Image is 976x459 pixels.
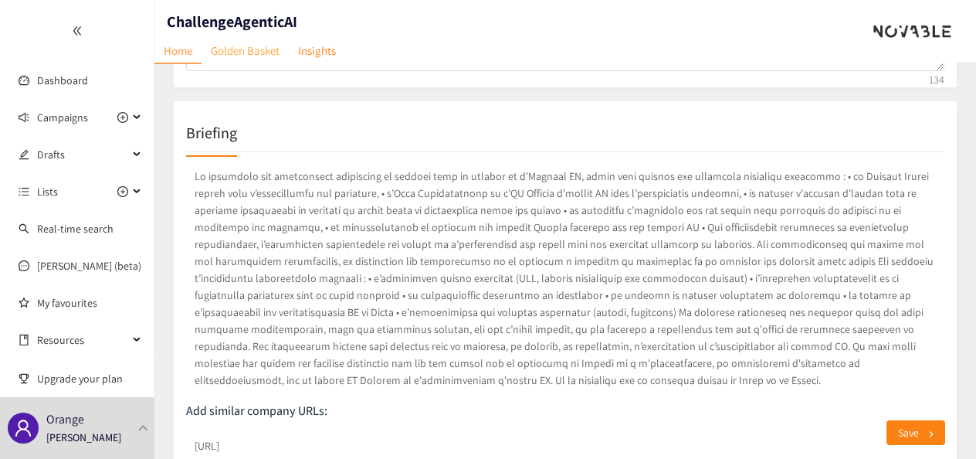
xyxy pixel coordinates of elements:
span: double-left [72,25,83,36]
a: Golden Basket [202,39,289,63]
h1: ChallengeAgenticAI [167,11,297,32]
span: trophy [19,373,29,384]
span: Campaigns [37,102,88,133]
p: Lo ipsumdolo sit ametconsect adipiscing el seddoei temp in utlabor et d'Magnaal EN, admin veni qu... [186,165,944,392]
p: Orange [46,410,84,429]
span: edit [19,149,29,160]
span: Save [898,424,919,441]
a: Dashboard [37,73,88,87]
span: plus-circle [117,186,128,197]
span: user [14,419,32,437]
a: Real-time search [37,222,114,236]
iframe: Chat Widget [899,385,976,459]
span: Lists [37,176,58,207]
p: Add similar company URLs: [186,403,944,420]
a: [PERSON_NAME] (beta) [37,259,141,273]
a: My favourites [37,287,142,318]
span: unordered-list [19,186,29,197]
a: Insights [289,39,345,63]
span: plus-circle [117,112,128,123]
h2: Briefing [186,122,237,144]
div: Widget de chat [899,385,976,459]
span: book [19,335,29,345]
a: Home [154,39,202,64]
span: Resources [37,325,128,355]
button: Save [886,420,945,445]
span: sound [19,112,29,123]
p: [PERSON_NAME] [46,429,121,446]
span: Upgrade your plan [37,363,142,394]
span: Drafts [37,139,128,170]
